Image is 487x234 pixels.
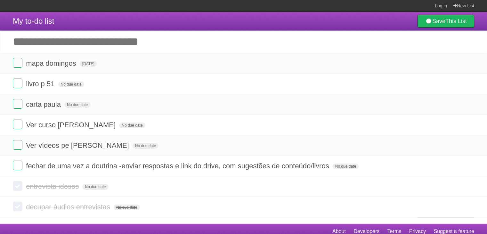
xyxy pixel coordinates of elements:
span: entrevista idosos [26,182,80,190]
span: No due date [333,163,359,169]
b: This List [445,18,467,24]
label: Done [13,161,22,170]
span: No due date [64,102,90,108]
span: carta paula [26,100,62,108]
label: Done [13,99,22,109]
label: Done [13,120,22,129]
span: Ver vídeos pe [PERSON_NAME] [26,141,131,149]
span: No due date [119,122,145,128]
span: decupar áudios entrevistas [26,203,112,211]
label: Done [13,202,22,211]
span: No due date [58,81,84,87]
span: mapa domingos [26,59,78,67]
span: No due date [133,143,158,149]
span: My to-do list [13,17,54,25]
label: Done [13,79,22,88]
label: Done [13,140,22,150]
span: No due date [82,184,108,190]
span: livro p 51 [26,80,56,88]
span: No due date [114,205,140,210]
span: fechar de uma vez a doutrina -enviar respostas e link do drive, com sugestões de conteúdo/livros [26,162,331,170]
label: Done [13,181,22,191]
a: SaveThis List [418,15,474,28]
span: [DATE] [80,61,97,67]
span: Ver curso [PERSON_NAME] [26,121,117,129]
label: Done [13,58,22,68]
